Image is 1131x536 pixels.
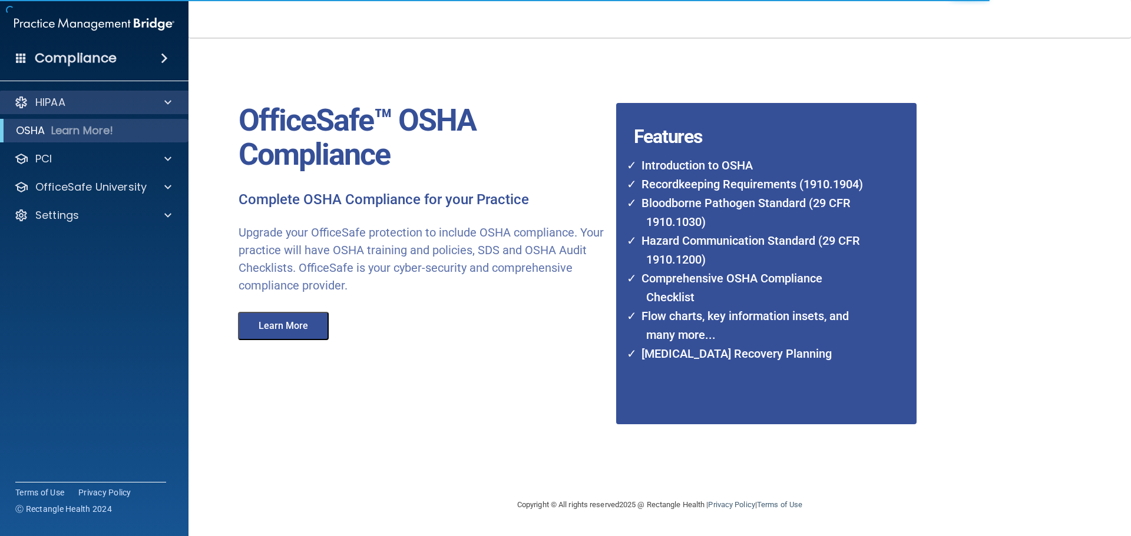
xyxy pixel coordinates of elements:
[16,124,45,138] p: OSHA
[238,312,329,340] button: Learn More
[78,487,131,498] a: Privacy Policy
[634,269,870,307] li: Comprehensive OSHA Compliance Checklist
[634,307,870,344] li: Flow charts, key information insets, and many more...
[15,487,64,498] a: Terms of Use
[35,95,65,109] p: HIPAA
[14,152,171,166] a: PCI
[230,322,340,331] a: Learn More
[445,486,875,524] div: Copyright © All rights reserved 2025 @ Rectangle Health | |
[51,124,114,138] p: Learn More!
[239,191,607,209] p: Complete OSHA Compliance for your Practice
[35,50,117,66] h4: Compliance
[239,224,607,294] p: Upgrade your OfficeSafe protection to include OSHA compliance. Your practice will have OSHA train...
[35,152,52,166] p: PCI
[634,194,870,231] li: Bloodborne Pathogen Standard (29 CFR 1910.1030)
[14,12,174,36] img: PMB logo
[239,104,607,172] p: OfficeSafe™ OSHA Compliance
[35,180,147,194] p: OfficeSafe University
[757,500,802,509] a: Terms of Use
[14,208,171,222] a: Settings
[35,208,79,222] p: Settings
[708,500,755,509] a: Privacy Policy
[634,344,870,363] li: [MEDICAL_DATA] Recovery Planning
[15,503,112,515] span: Ⓒ Rectangle Health 2024
[14,180,171,194] a: OfficeSafe University
[14,95,171,109] a: HIPAA
[634,231,870,269] li: Hazard Communication Standard (29 CFR 1910.1200)
[616,103,885,126] h4: Features
[634,175,870,194] li: Recordkeeping Requirements (1910.1904)
[634,156,870,175] li: Introduction to OSHA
